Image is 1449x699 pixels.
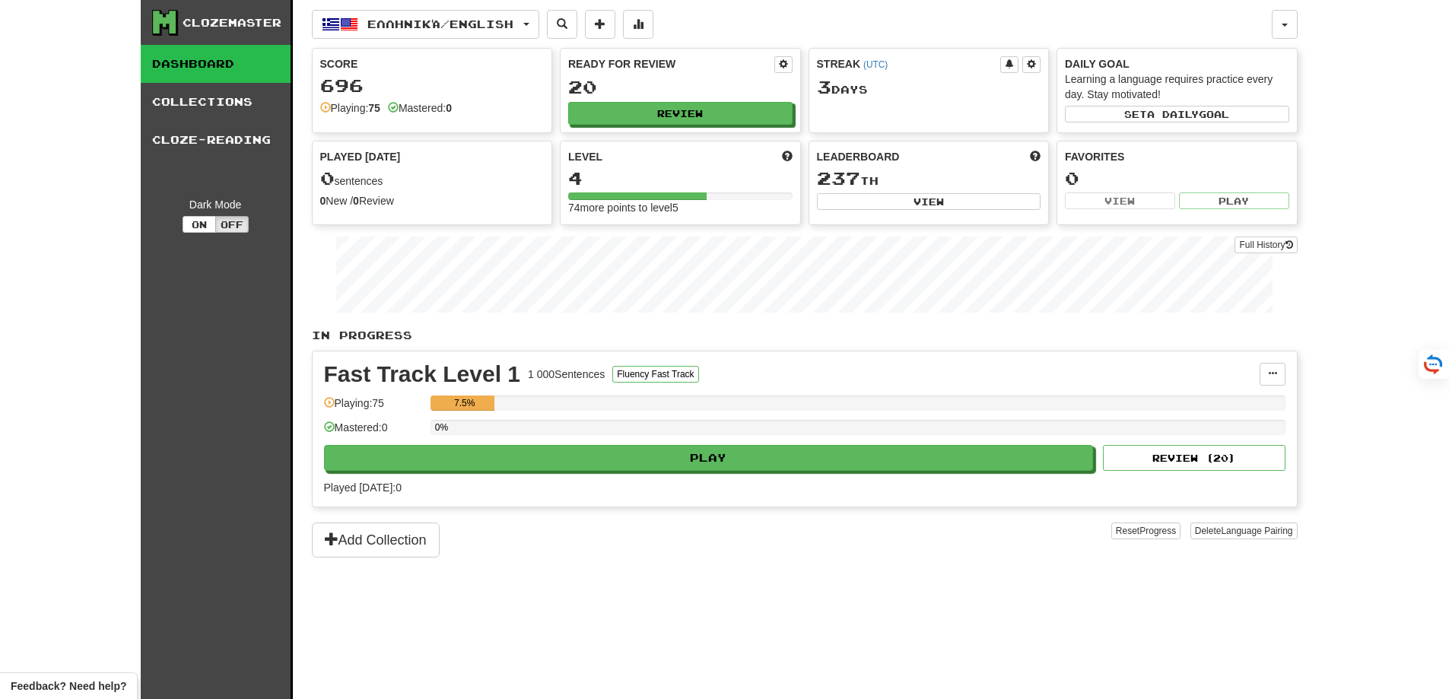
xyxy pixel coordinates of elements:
[817,193,1041,210] button: View
[324,363,521,386] div: Fast Track Level 1
[388,100,452,116] div: Mastered:
[1221,526,1292,536] span: Language Pairing
[782,149,793,164] span: Score more points to level up
[568,149,602,164] span: Level
[547,10,577,39] button: Search sentences
[1190,523,1298,539] button: DeleteLanguage Pairing
[1030,149,1041,164] span: This week in points, UTC
[312,10,539,39] button: Ελληνικά/English
[320,56,545,71] div: Score
[446,102,452,114] strong: 0
[1065,106,1289,122] button: Seta dailygoal
[1103,445,1285,471] button: Review (20)
[320,195,326,207] strong: 0
[863,59,888,70] a: (UTC)
[152,197,279,212] div: Dark Mode
[320,193,545,208] div: New / Review
[324,445,1094,471] button: Play
[1111,523,1180,539] button: ResetProgress
[568,169,793,188] div: 4
[623,10,653,39] button: More stats
[324,420,423,445] div: Mastered: 0
[568,56,774,71] div: Ready for Review
[1065,71,1289,102] div: Learning a language requires practice every day. Stay motivated!
[320,149,401,164] span: Played [DATE]
[1147,109,1199,119] span: a daily
[817,76,831,97] span: 3
[435,396,494,411] div: 7.5%
[312,523,440,558] button: Add Collection
[1179,192,1289,209] button: Play
[368,102,380,114] strong: 75
[11,678,126,694] span: Open feedback widget
[324,396,423,421] div: Playing: 75
[367,17,513,30] span: Ελληνικά / English
[568,102,793,125] button: Review
[1139,526,1176,536] span: Progress
[817,78,1041,97] div: Day s
[183,216,216,233] button: On
[528,367,605,382] div: 1 000 Sentences
[1065,149,1289,164] div: Favorites
[817,169,1041,189] div: th
[817,167,860,189] span: 237
[320,169,545,189] div: sentences
[1065,169,1289,188] div: 0
[568,200,793,215] div: 74 more points to level 5
[215,216,249,233] button: Off
[1235,237,1297,253] a: Full History
[141,121,291,159] a: Cloze-Reading
[568,78,793,97] div: 20
[612,366,698,383] button: Fluency Fast Track
[353,195,359,207] strong: 0
[183,15,281,30] div: Clozemaster
[320,167,335,189] span: 0
[1065,56,1289,71] div: Daily Goal
[312,328,1298,343] p: In Progress
[320,76,545,95] div: 696
[817,149,900,164] span: Leaderboard
[141,83,291,121] a: Collections
[324,481,402,494] span: Played [DATE]: 0
[1065,192,1175,209] button: View
[320,100,380,116] div: Playing:
[141,45,291,83] a: Dashboard
[585,10,615,39] button: Add sentence to collection
[817,56,1001,71] div: Streak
